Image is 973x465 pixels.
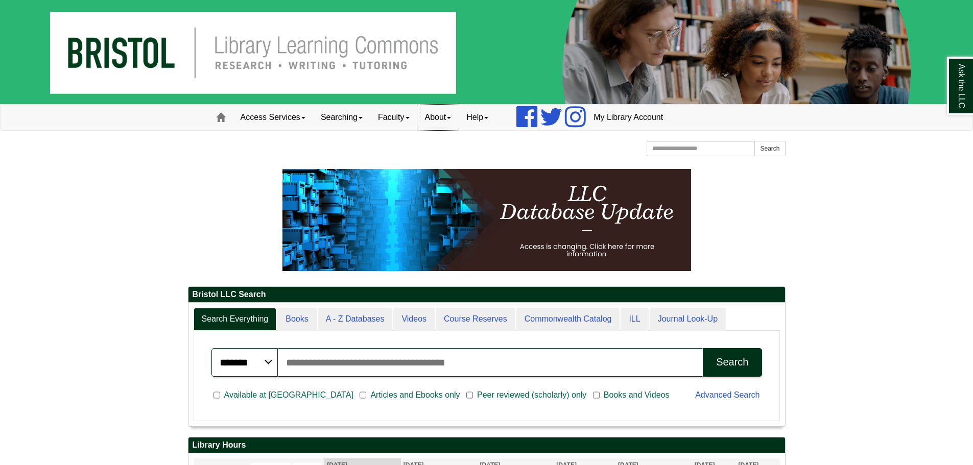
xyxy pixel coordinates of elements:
span: Books and Videos [600,389,674,401]
div: Search [716,356,748,368]
a: Videos [393,308,435,331]
input: Articles and Ebooks only [360,390,366,400]
a: Access Services [233,105,313,130]
a: About [417,105,459,130]
button: Search [703,348,762,377]
span: Available at [GEOGRAPHIC_DATA] [220,389,358,401]
a: Course Reserves [436,308,515,331]
input: Peer reviewed (scholarly) only [466,390,473,400]
a: Help [459,105,496,130]
a: Searching [313,105,370,130]
h2: Bristol LLC Search [188,287,785,303]
a: My Library Account [586,105,671,130]
span: Articles and Ebooks only [366,389,464,401]
a: A - Z Databases [318,308,393,331]
button: Search [754,141,785,156]
a: Books [277,308,316,331]
a: Faculty [370,105,417,130]
img: HTML tutorial [282,169,691,271]
span: Peer reviewed (scholarly) only [473,389,590,401]
input: Available at [GEOGRAPHIC_DATA] [213,390,220,400]
a: ILL [621,308,648,331]
input: Books and Videos [593,390,600,400]
a: Advanced Search [695,390,760,399]
h2: Library Hours [188,437,785,453]
a: Commonwealth Catalog [516,308,620,331]
a: Journal Look-Up [650,308,726,331]
a: Search Everything [194,308,277,331]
